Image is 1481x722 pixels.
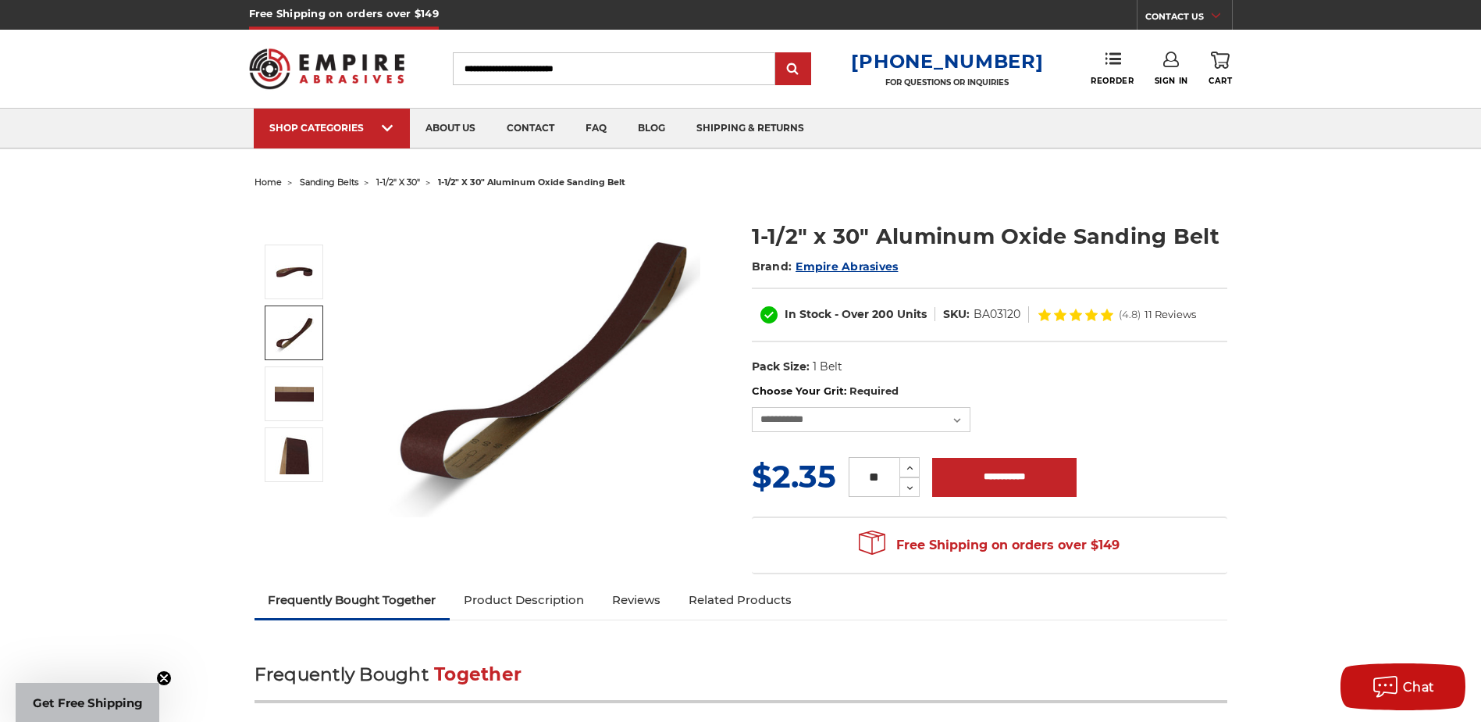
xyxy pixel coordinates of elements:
span: 1-1/2" x 30" aluminum oxide sanding belt [438,177,625,188]
div: SHOP CATEGORIES [269,122,394,134]
a: contact [491,109,570,148]
a: [PHONE_NUMBER] [851,50,1043,73]
dd: 1 Belt [813,359,842,375]
span: Frequently Bought [255,663,429,685]
a: Product Description [450,583,598,617]
dd: BA03120 [974,306,1020,323]
a: about us [410,109,491,148]
span: $2.35 [752,457,836,495]
a: home [255,177,282,188]
button: Close teaser [156,670,172,686]
a: sanding belts [300,177,358,188]
span: Get Free Shipping [33,695,143,710]
a: Reviews [598,583,675,617]
span: In Stock [785,307,831,321]
img: 1-1/2" x 30" Sanding Belt - Aluminum Oxide [275,252,314,291]
span: 11 Reviews [1145,309,1196,320]
h1: 1-1/2" x 30" Aluminum Oxide Sanding Belt [752,221,1227,252]
img: Empire Abrasives [249,38,405,99]
a: Empire Abrasives [796,259,898,273]
img: 1-1/2" x 30" Sanding Belt - Aluminum Oxide [388,205,700,517]
a: Cart [1209,52,1232,86]
p: FOR QUESTIONS OR INQUIRIES [851,77,1043,88]
span: Reorder [1091,76,1134,86]
img: 1-1/2" x 30" - Aluminum Oxide Sanding Belt [275,435,314,474]
label: Choose Your Grit: [752,384,1227,399]
a: shipping & returns [681,109,820,148]
span: Chat [1403,680,1435,695]
span: Brand: [752,259,792,273]
span: Together [434,663,522,685]
a: CONTACT US [1145,8,1232,30]
img: 1-1/2" x 30" AOX Sanding Belt [275,374,314,413]
span: - Over [835,307,869,321]
a: Reorder [1091,52,1134,85]
span: 200 [872,307,894,321]
span: Free Shipping on orders over $149 [859,530,1120,561]
a: blog [622,109,681,148]
input: Submit [778,54,809,85]
dt: SKU: [943,306,970,323]
button: Chat [1340,663,1465,710]
span: (4.8) [1119,309,1141,320]
small: Required [849,384,899,397]
img: 1-1/2" x 30" Aluminum Oxide Sanding Belt [275,313,314,352]
a: faq [570,109,622,148]
a: 1-1/2" x 30" [376,177,420,188]
a: Frequently Bought Together [255,583,450,617]
span: Sign In [1155,76,1188,86]
dt: Pack Size: [752,359,810,375]
div: Get Free ShippingClose teaser [16,683,159,722]
span: Units [897,307,927,321]
a: Related Products [675,583,806,617]
span: Cart [1209,76,1232,86]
